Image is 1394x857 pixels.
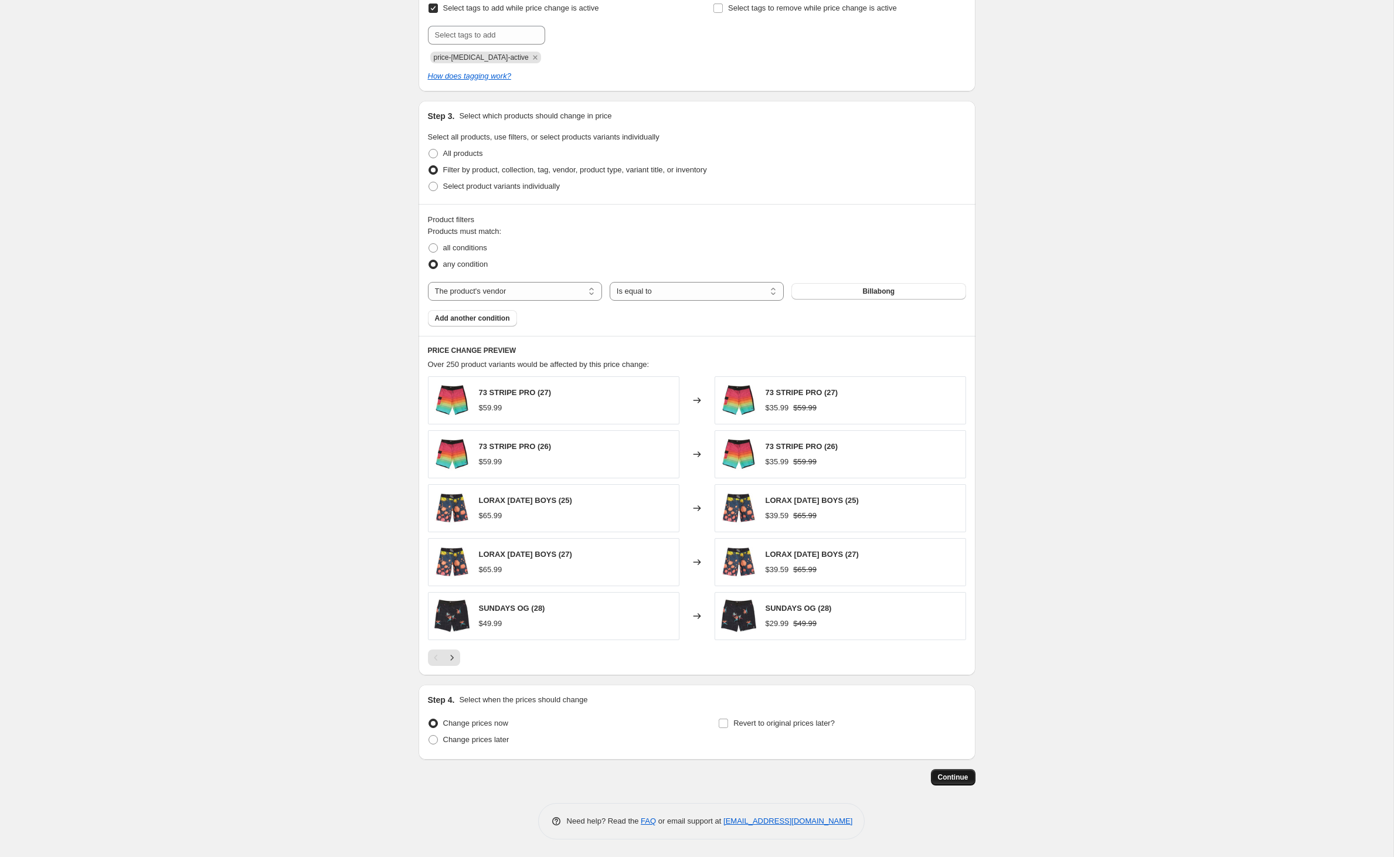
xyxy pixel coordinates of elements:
[766,402,789,414] div: $35.99
[434,383,470,418] img: FBF52AEC-A02A-4913-9B04-4B0A94F3017B_80x.jpg
[428,346,966,355] h6: PRICE CHANGE PREVIEW
[793,456,817,468] strike: $59.99
[530,52,540,63] button: Remove price-change-job-active
[443,260,488,268] span: any condition
[728,4,897,12] span: Select tags to remove while price change is active
[766,456,789,468] div: $35.99
[428,26,545,45] input: Select tags to add
[766,618,789,630] div: $29.99
[479,496,572,505] span: LORAX [DATE] BOYS (25)
[428,694,455,706] h2: Step 4.
[443,149,483,158] span: All products
[434,598,470,634] img: 947543AA-1D85-4F95-9D80-2DA48D34D0B4_80x.jpg
[567,817,641,825] span: Need help? Read the
[721,598,756,634] img: 947543AA-1D85-4F95-9D80-2DA48D34D0B4_80x.jpg
[434,53,529,62] span: price-change-job-active
[479,618,502,630] div: $49.99
[931,769,975,785] button: Continue
[435,314,510,323] span: Add another condition
[434,491,470,526] img: CF851039-58A9-4499-8309-276CE122C908_80x.jpg
[443,182,560,191] span: Select product variants individually
[479,442,552,451] span: 73 STRIPE PRO (26)
[479,510,502,522] div: $65.99
[479,604,545,613] span: SUNDAYS OG (28)
[479,550,572,559] span: LORAX [DATE] BOYS (27)
[766,510,789,522] div: $39.59
[862,287,895,296] span: Billabong
[443,165,707,174] span: Filter by product, collection, tag, vendor, product type, variant title, or inventory
[428,110,455,122] h2: Step 3.
[428,72,511,80] a: How does tagging work?
[479,388,552,397] span: 73 STRIPE PRO (27)
[793,564,817,576] strike: $65.99
[793,402,817,414] strike: $59.99
[793,618,817,630] strike: $49.99
[444,649,460,666] button: Next
[428,360,650,369] span: Over 250 product variants would be affected by this price change:
[428,227,502,236] span: Products must match:
[434,545,470,580] img: CF851039-58A9-4499-8309-276CE122C908_80x.jpg
[434,437,470,472] img: FBF52AEC-A02A-4913-9B04-4B0A94F3017B_80x.jpg
[459,110,611,122] p: Select which products should change in price
[721,545,756,580] img: CF851039-58A9-4499-8309-276CE122C908_80x.jpg
[766,388,838,397] span: 73 STRIPE PRO (27)
[766,564,789,576] div: $39.59
[793,510,817,522] strike: $65.99
[766,604,832,613] span: SUNDAYS OG (28)
[428,649,460,666] nav: Pagination
[428,214,966,226] div: Product filters
[766,496,859,505] span: LORAX [DATE] BOYS (25)
[766,442,838,451] span: 73 STRIPE PRO (26)
[443,243,487,252] span: all conditions
[721,437,756,472] img: FBF52AEC-A02A-4913-9B04-4B0A94F3017B_80x.jpg
[443,719,508,727] span: Change prices now
[428,310,517,327] button: Add another condition
[766,550,859,559] span: LORAX [DATE] BOYS (27)
[428,132,659,141] span: Select all products, use filters, or select products variants individually
[656,817,723,825] span: or email support at
[938,773,968,782] span: Continue
[723,817,852,825] a: [EMAIL_ADDRESS][DOMAIN_NAME]
[641,817,656,825] a: FAQ
[443,4,599,12] span: Select tags to add while price change is active
[443,735,509,744] span: Change prices later
[479,456,502,468] div: $59.99
[459,694,587,706] p: Select when the prices should change
[721,491,756,526] img: CF851039-58A9-4499-8309-276CE122C908_80x.jpg
[479,402,502,414] div: $59.99
[733,719,835,727] span: Revert to original prices later?
[479,564,502,576] div: $65.99
[721,383,756,418] img: FBF52AEC-A02A-4913-9B04-4B0A94F3017B_80x.jpg
[791,283,965,300] button: Billabong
